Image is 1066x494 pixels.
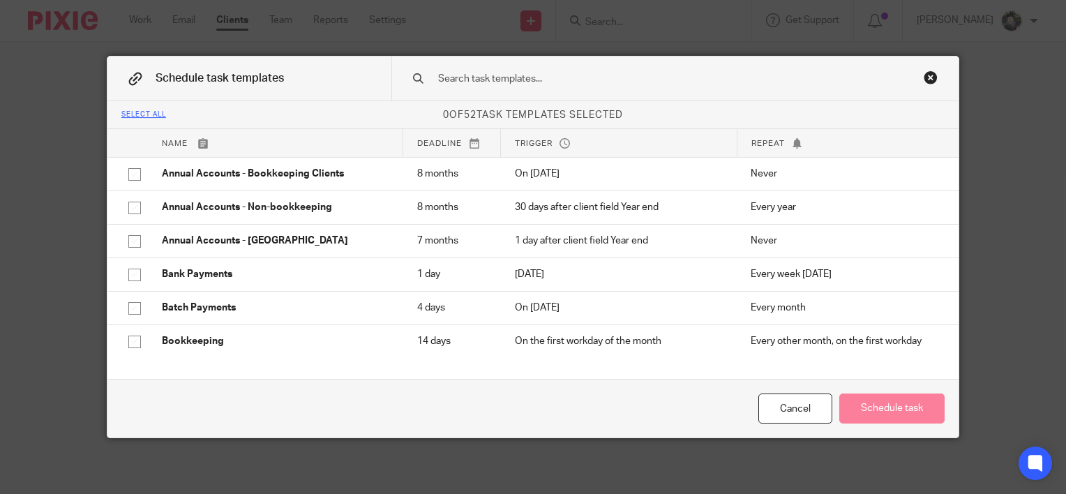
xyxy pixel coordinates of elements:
[515,334,723,348] p: On the first workday of the month
[417,267,487,281] p: 1 day
[751,200,938,214] p: Every year
[515,137,722,149] p: Trigger
[162,140,188,147] span: Name
[417,234,487,248] p: 7 months
[751,137,938,149] p: Repeat
[515,267,723,281] p: [DATE]
[162,200,389,214] p: Annual Accounts - Non-bookkeeping
[417,167,487,181] p: 8 months
[751,301,938,315] p: Every month
[515,301,723,315] p: On [DATE]
[156,73,284,84] span: Schedule task templates
[515,167,723,181] p: On [DATE]
[417,301,487,315] p: 4 days
[751,167,938,181] p: Never
[162,267,389,281] p: Bank Payments
[162,167,389,181] p: Annual Accounts - Bookkeeping Clients
[515,234,723,248] p: 1 day after client field Year end
[758,394,832,424] div: Cancel
[437,71,874,87] input: Search task templates...
[121,111,166,119] div: Select all
[162,301,389,315] p: Batch Payments
[443,110,449,120] span: 0
[751,267,938,281] p: Every week [DATE]
[751,234,938,248] p: Never
[417,137,486,149] p: Deadline
[417,200,487,214] p: 8 months
[417,334,487,348] p: 14 days
[107,108,959,122] p: of task templates selected
[464,110,476,120] span: 52
[839,394,945,424] button: Schedule task
[162,334,389,348] p: Bookkeeping
[751,334,938,348] p: Every other month, on the first workday
[924,70,938,84] div: Close this dialog window
[162,234,389,248] p: Annual Accounts - [GEOGRAPHIC_DATA]
[515,200,723,214] p: 30 days after client field Year end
